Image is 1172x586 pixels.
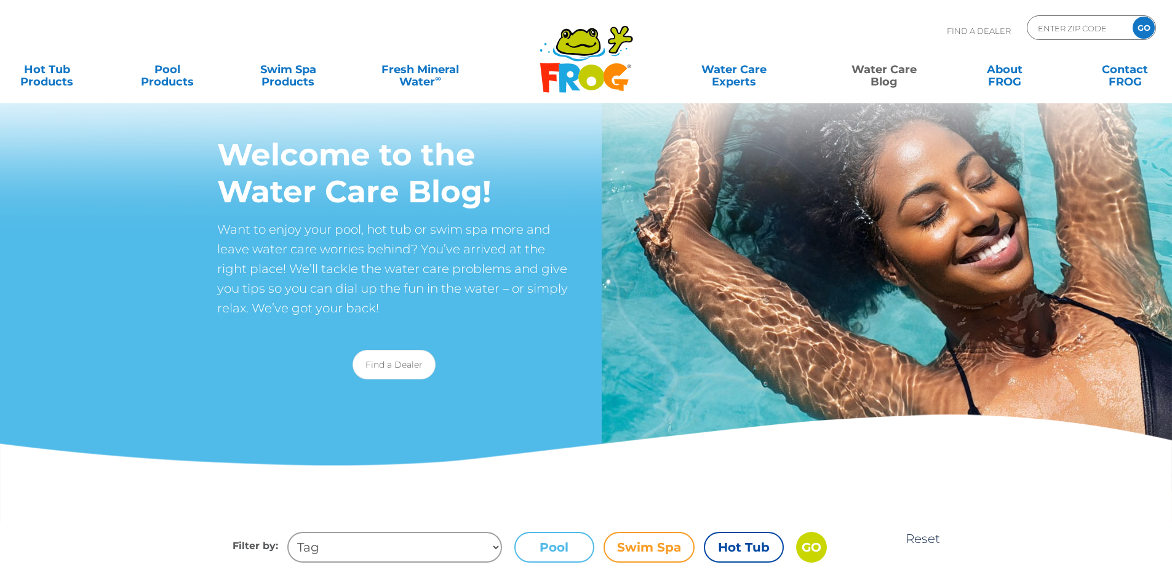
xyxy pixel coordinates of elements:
a: Reset [906,531,940,546]
a: Swim SpaProducts [241,57,335,82]
label: Hot Tub [704,532,784,563]
a: Fresh MineralWater∞ [362,57,479,82]
a: Find a Dealer [353,350,436,379]
sup: ∞ [435,73,441,83]
h4: Filter by: [233,532,287,563]
label: Pool [514,532,594,563]
a: ContactFROG [1078,57,1172,82]
p: Find A Dealer [947,15,1011,46]
input: Zip Code Form [1037,19,1120,37]
label: Swim Spa [604,532,695,563]
input: GO [1133,17,1155,39]
a: Water CareBlog [837,57,931,82]
a: PoolProducts [121,57,214,82]
p: Want to enjoy your pool, hot tub or swim spa more and leave water care worries behind? You’ve arr... [217,220,571,318]
input: GO [796,532,827,563]
a: Water CareExperts [658,57,811,82]
a: AboutFROG [958,57,1051,82]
